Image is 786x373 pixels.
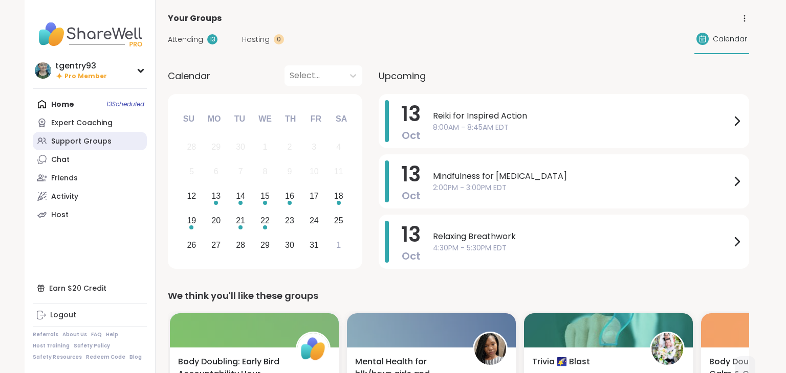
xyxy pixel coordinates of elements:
[178,108,200,130] div: Su
[50,310,76,320] div: Logout
[91,331,102,338] a: FAQ
[254,136,276,158] div: Not available Wednesday, October 1st, 2025
[474,333,506,365] img: ttr
[236,140,245,154] div: 30
[230,234,252,256] div: Choose Tuesday, October 28th, 2025
[64,72,107,81] span: Pro Member
[230,136,252,158] div: Not available Tuesday, September 30th, 2025
[334,214,343,227] div: 25
[312,140,316,154] div: 3
[236,238,245,252] div: 28
[433,230,731,243] span: Relaxing Breathwork
[263,140,268,154] div: 1
[187,214,196,227] div: 19
[254,108,276,130] div: We
[303,234,325,256] div: Choose Friday, October 31st, 2025
[236,189,245,203] div: 14
[168,289,749,303] div: We think you'll like these groups
[285,238,294,252] div: 30
[532,356,590,368] span: Trivia 🌠 Blast
[254,161,276,183] div: Not available Wednesday, October 8th, 2025
[236,214,245,227] div: 21
[327,185,350,207] div: Choose Saturday, October 18th, 2025
[401,100,421,128] span: 13
[279,136,301,158] div: Not available Thursday, October 2nd, 2025
[228,108,251,130] div: Tu
[187,189,196,203] div: 12
[303,185,325,207] div: Choose Friday, October 17th, 2025
[51,173,78,183] div: Friends
[205,136,227,158] div: Not available Monday, September 29th, 2025
[279,185,301,207] div: Choose Thursday, October 16th, 2025
[181,161,203,183] div: Not available Sunday, October 5th, 2025
[433,110,731,122] span: Reiki for Inspired Action
[33,354,82,361] a: Safety Resources
[304,108,327,130] div: Fr
[310,165,319,178] div: 10
[230,161,252,183] div: Not available Tuesday, October 7th, 2025
[254,209,276,231] div: Choose Wednesday, October 22nd, 2025
[33,16,147,52] img: ShareWell Nav Logo
[303,161,325,183] div: Not available Friday, October 10th, 2025
[433,182,731,193] span: 2:00PM - 3:00PM EDT
[205,185,227,207] div: Choose Monday, October 13th, 2025
[187,140,196,154] div: 28
[433,243,731,253] span: 4:30PM - 5:30PM EDT
[379,69,426,83] span: Upcoming
[51,136,112,147] div: Support Groups
[181,136,203,158] div: Not available Sunday, September 28th, 2025
[230,209,252,231] div: Choose Tuesday, October 21st, 2025
[310,189,319,203] div: 17
[230,185,252,207] div: Choose Tuesday, October 14th, 2025
[33,132,147,150] a: Support Groups
[55,60,107,72] div: tgentry93
[181,209,203,231] div: Choose Sunday, October 19th, 2025
[330,108,353,130] div: Sa
[86,354,125,361] a: Redeem Code
[336,238,341,252] div: 1
[327,161,350,183] div: Not available Saturday, October 11th, 2025
[651,333,683,365] img: JollyJessie38
[51,210,69,220] div: Host
[279,161,301,183] div: Not available Thursday, October 9th, 2025
[181,234,203,256] div: Choose Sunday, October 26th, 2025
[401,160,421,189] span: 13
[33,169,147,187] a: Friends
[260,189,270,203] div: 15
[187,238,196,252] div: 26
[106,331,118,338] a: Help
[303,136,325,158] div: Not available Friday, October 3rd, 2025
[310,214,319,227] div: 24
[168,34,203,45] span: Attending
[189,165,194,178] div: 5
[74,342,110,349] a: Safety Policy
[205,209,227,231] div: Choose Monday, October 20th, 2025
[205,234,227,256] div: Choose Monday, October 27th, 2025
[402,249,421,263] span: Oct
[433,122,731,133] span: 8:00AM - 8:45AM EDT
[168,12,222,25] span: Your Groups
[260,214,270,227] div: 22
[33,279,147,297] div: Earn $20 Credit
[285,189,294,203] div: 16
[254,185,276,207] div: Choose Wednesday, October 15th, 2025
[51,192,78,202] div: Activity
[279,234,301,256] div: Choose Thursday, October 30th, 2025
[303,209,325,231] div: Choose Friday, October 24th, 2025
[211,238,221,252] div: 27
[205,161,227,183] div: Not available Monday, October 6th, 2025
[401,220,421,249] span: 13
[214,165,219,178] div: 6
[402,189,421,203] span: Oct
[254,234,276,256] div: Choose Wednesday, October 29th, 2025
[263,165,268,178] div: 8
[211,189,221,203] div: 13
[242,34,270,45] span: Hosting
[62,331,87,338] a: About Us
[279,108,302,130] div: Th
[334,165,343,178] div: 11
[211,214,221,227] div: 20
[433,170,731,182] span: Mindfulness for [MEDICAL_DATA]
[287,140,292,154] div: 2
[211,140,221,154] div: 29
